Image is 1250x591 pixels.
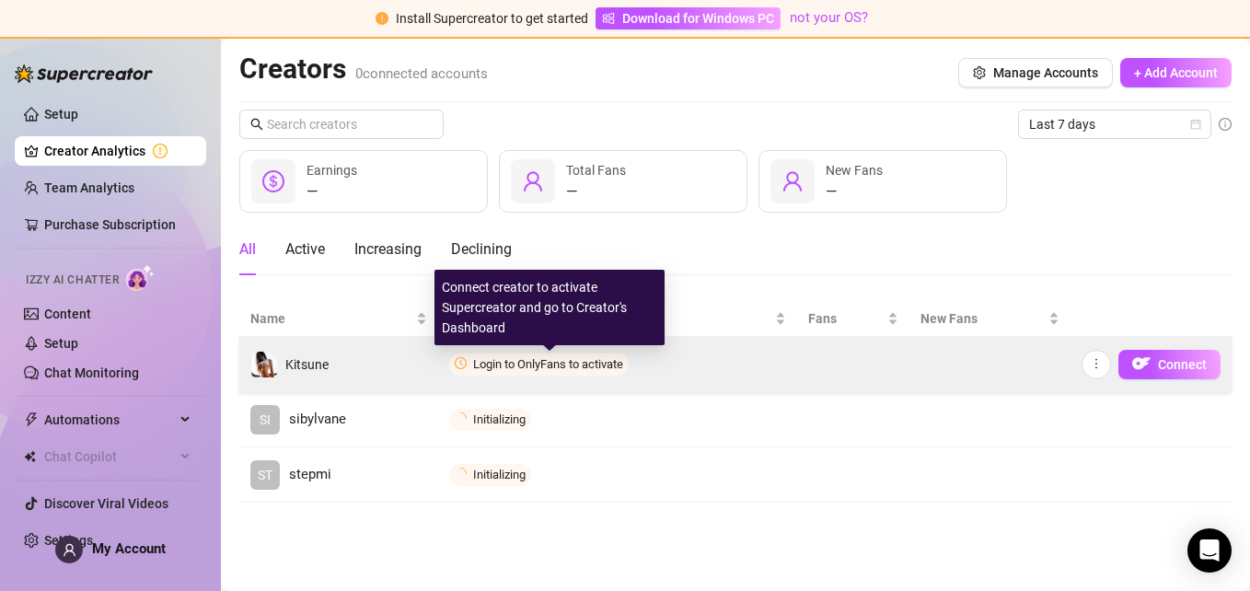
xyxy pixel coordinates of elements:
[920,308,1045,329] span: New Fans
[1134,65,1218,80] span: + Add Account
[44,442,175,471] span: Chat Copilot
[566,180,626,203] div: —
[63,543,76,557] span: user
[958,58,1113,87] button: Manage Accounts
[455,357,467,369] span: clock-circle
[250,405,427,435] a: SIsibylvane
[1090,357,1103,370] span: more
[451,238,512,261] div: Declining
[44,136,191,166] a: Creator Analytics exclamation-circle
[790,9,868,26] a: not your OS?
[239,301,438,337] th: Name
[44,217,176,232] a: Purchase Subscription
[92,540,166,557] span: My Account
[262,170,284,192] span: dollar-circle
[781,170,804,192] span: user
[596,7,781,29] a: Download for Windows PC
[993,65,1098,80] span: Manage Accounts
[473,468,526,481] span: Initializing
[1120,58,1232,87] button: + Add Account
[622,8,774,29] span: Download for Windows PC
[973,66,986,79] span: setting
[24,412,39,427] span: thunderbolt
[44,107,78,122] a: Setup
[26,272,119,289] span: Izzy AI Chatter
[826,163,883,178] span: New Fans
[289,464,331,486] span: stepmi
[239,52,488,87] h2: Creators
[808,308,884,329] span: Fans
[260,410,271,430] span: SI
[1118,350,1221,379] button: OFConnect
[44,180,134,195] a: Team Analytics
[239,238,256,261] div: All
[250,460,427,490] a: STstepmi
[126,264,155,291] img: AI Chatter
[307,180,357,203] div: —
[452,466,469,482] span: loading
[267,114,418,134] input: Search creators
[1132,354,1151,373] img: OF
[376,12,388,25] span: exclamation-circle
[473,412,526,426] span: Initializing
[251,352,277,377] img: Kitsune
[285,357,329,372] span: Kitsune
[826,180,883,203] div: —
[434,270,665,345] div: Connect creator to activate Supercreator and go to Creator's Dashboard
[1029,110,1200,138] span: Last 7 days
[909,301,1071,337] th: New Fans
[44,405,175,435] span: Automations
[250,308,412,329] span: Name
[44,307,91,321] a: Content
[396,11,588,26] span: Install Supercreator to get started
[1219,118,1232,131] span: info-circle
[355,65,488,82] span: 0 connected accounts
[797,301,909,337] th: Fans
[452,411,469,427] span: loading
[44,496,168,511] a: Discover Viral Videos
[1158,357,1207,372] span: Connect
[473,357,623,371] span: Login to OnlyFans to activate
[24,450,36,463] img: Chat Copilot
[1187,528,1232,573] div: Open Intercom Messenger
[354,238,422,261] div: Increasing
[15,64,153,83] img: logo-BBDzfeDw.svg
[566,163,626,178] span: Total Fans
[250,118,263,131] span: search
[1190,119,1201,130] span: calendar
[522,170,544,192] span: user
[307,163,357,178] span: Earnings
[258,465,272,485] span: ST
[289,409,346,431] span: sibylvane
[44,365,139,380] a: Chat Monitoring
[602,12,615,25] span: windows
[285,238,325,261] div: Active
[44,336,78,351] a: Setup
[44,533,93,548] a: Settings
